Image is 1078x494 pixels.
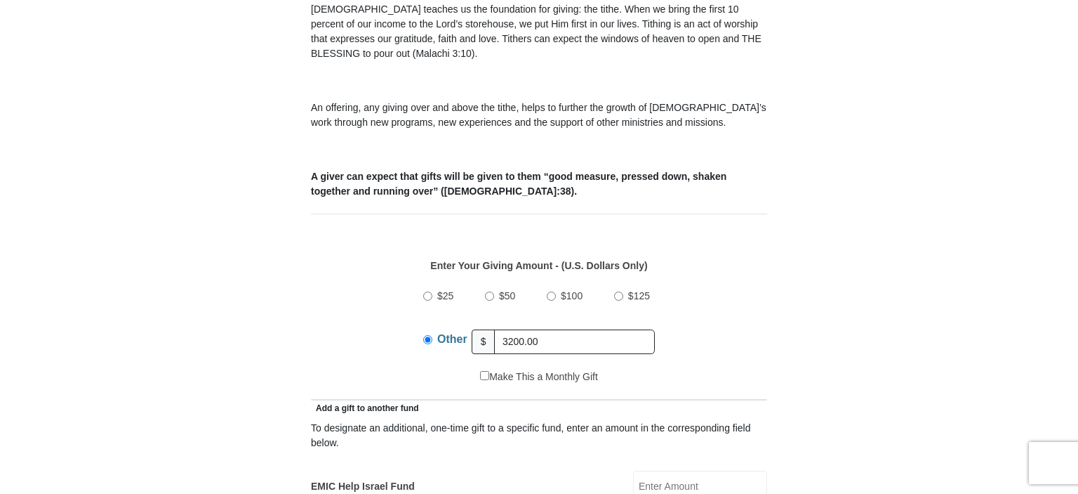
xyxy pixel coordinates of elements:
span: $125 [628,290,650,301]
span: $100 [561,290,583,301]
span: $50 [499,290,515,301]
p: An offering, any giving over and above the tithe, helps to further the growth of [DEMOGRAPHIC_DAT... [311,100,767,130]
span: $25 [437,290,453,301]
span: $ [472,330,495,354]
p: [DEMOGRAPHIC_DATA] teaches us the foundation for giving: the tithe. When we bring the first 10 pe... [311,2,767,61]
input: Other Amount [494,330,655,354]
label: Make This a Monthly Gift [480,370,598,384]
strong: Enter Your Giving Amount - (U.S. Dollars Only) [430,260,647,271]
span: Add a gift to another fund [311,403,419,413]
span: Other [437,333,467,345]
label: EMIC Help Israel Fund [311,479,415,494]
input: Make This a Monthly Gift [480,371,489,380]
div: To designate an additional, one-time gift to a specific fund, enter an amount in the correspondin... [311,421,767,450]
b: A giver can expect that gifts will be given to them “good measure, pressed down, shaken together ... [311,171,726,197]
